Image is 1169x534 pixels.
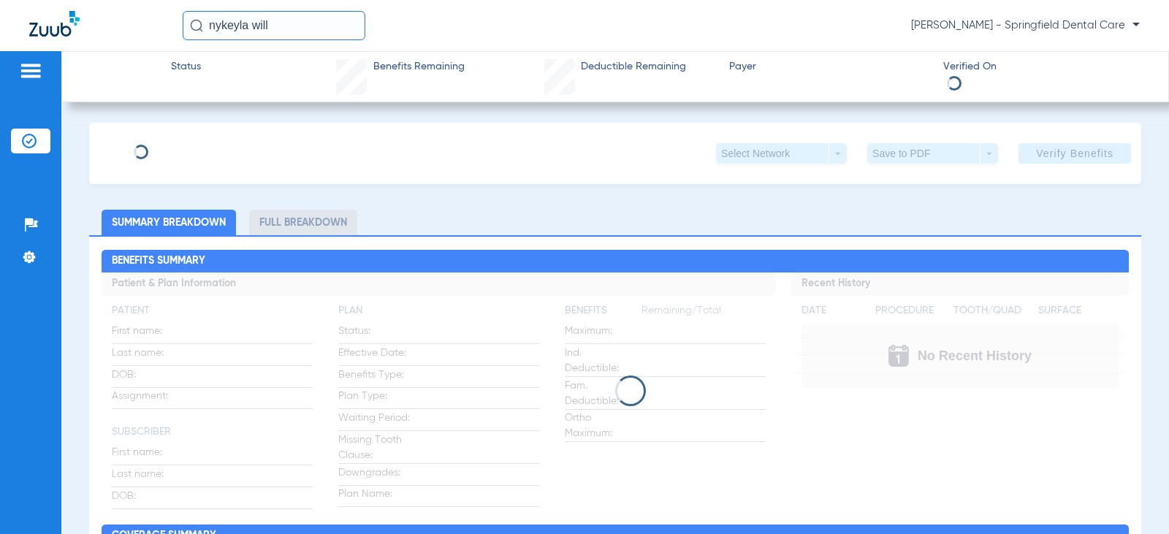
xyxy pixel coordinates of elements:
[102,250,1128,273] h2: Benefits Summary
[911,18,1140,33] span: [PERSON_NAME] - Springfield Dental Care
[171,59,201,75] span: Status
[19,62,42,80] img: hamburger-icon
[190,19,203,32] img: Search Icon
[581,59,686,75] span: Deductible Remaining
[943,59,1145,75] span: Verified On
[729,59,931,75] span: Payer
[102,210,236,235] li: Summary Breakdown
[373,59,465,75] span: Benefits Remaining
[183,11,365,40] input: Search for patients
[29,11,80,37] img: Zuub Logo
[249,210,357,235] li: Full Breakdown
